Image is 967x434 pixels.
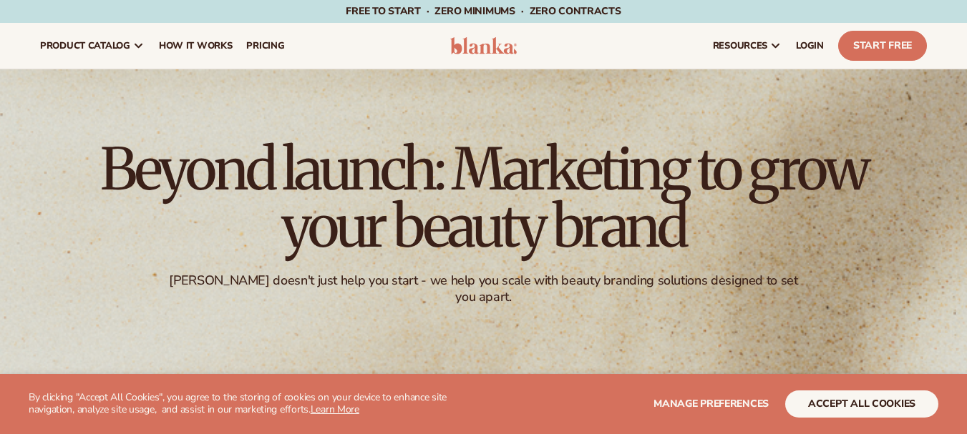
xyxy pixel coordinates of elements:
img: logo [450,37,517,54]
h1: Beyond launch: Marketing to grow your beauty brand [90,141,878,255]
span: Free to start · ZERO minimums · ZERO contracts [346,4,621,18]
span: pricing [246,40,284,51]
p: By clicking "Accept All Cookies", you agree to the storing of cookies on your device to enhance s... [29,392,477,416]
span: LOGIN [796,40,824,51]
div: [PERSON_NAME] doesn't just help you start - we help you scale with beauty branding solutions desi... [169,272,798,306]
a: Learn More [311,403,359,416]
span: Manage preferences [653,397,769,410]
a: How It Works [152,23,240,69]
a: product catalog [33,23,152,69]
span: How It Works [159,40,233,51]
span: resources [713,40,767,51]
a: LOGIN [789,23,831,69]
span: product catalog [40,40,130,51]
button: accept all cookies [785,390,938,418]
a: resources [706,23,789,69]
button: Manage preferences [653,390,769,418]
a: Start Free [838,31,927,61]
a: pricing [239,23,291,69]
